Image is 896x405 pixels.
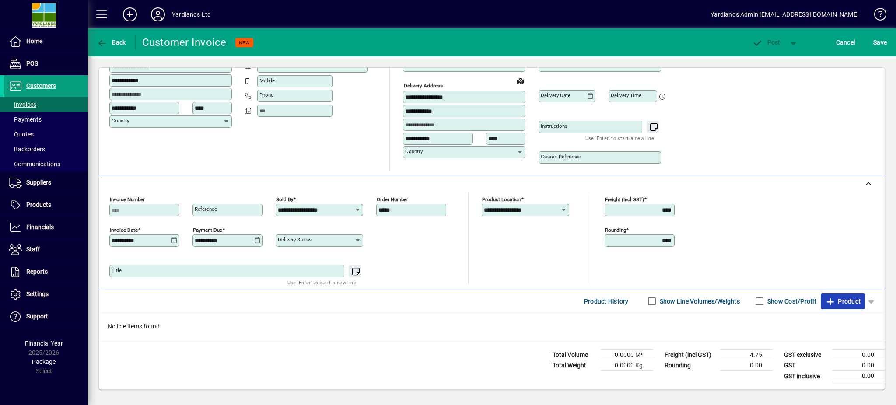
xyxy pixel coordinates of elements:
[832,360,885,371] td: 0.00
[9,101,36,108] span: Invoices
[25,340,63,347] span: Financial Year
[720,360,773,371] td: 0.00
[405,148,423,154] mat-label: Country
[94,35,128,50] button: Back
[605,196,644,202] mat-label: Freight (incl GST)
[4,172,87,194] a: Suppliers
[377,196,408,202] mat-label: Order number
[541,92,570,98] mat-label: Delivery date
[825,294,861,308] span: Product
[832,371,885,382] td: 0.00
[4,194,87,216] a: Products
[32,358,56,365] span: Package
[4,112,87,127] a: Payments
[4,283,87,305] a: Settings
[780,360,832,371] td: GST
[193,227,222,233] mat-label: Payment due
[26,201,51,208] span: Products
[144,7,172,22] button: Profile
[9,131,34,138] span: Quotes
[26,179,51,186] span: Suppliers
[4,97,87,112] a: Invoices
[611,92,641,98] mat-label: Delivery time
[541,154,581,160] mat-label: Courier Reference
[278,237,311,243] mat-label: Delivery status
[541,123,567,129] mat-label: Instructions
[832,350,885,360] td: 0.00
[548,360,601,371] td: Total Weight
[4,239,87,261] a: Staff
[4,53,87,75] a: POS
[584,294,629,308] span: Product History
[548,350,601,360] td: Total Volume
[4,306,87,328] a: Support
[26,268,48,275] span: Reports
[26,246,40,253] span: Staff
[581,293,632,309] button: Product History
[26,290,49,297] span: Settings
[752,39,780,46] span: ost
[97,39,126,46] span: Back
[116,7,144,22] button: Add
[660,360,720,371] td: Rounding
[585,133,654,143] mat-hint: Use 'Enter' to start a new line
[287,277,356,287] mat-hint: Use 'Enter' to start a new line
[9,161,60,168] span: Communications
[112,267,122,273] mat-label: Title
[748,35,785,50] button: Post
[110,196,145,202] mat-label: Invoice number
[4,261,87,283] a: Reports
[601,360,653,371] td: 0.0000 Kg
[110,227,138,233] mat-label: Invoice date
[112,118,129,124] mat-label: Country
[142,35,227,49] div: Customer Invoice
[26,82,56,89] span: Customers
[514,73,528,87] a: View on map
[658,297,740,306] label: Show Line Volumes/Weights
[172,7,211,21] div: Yardlands Ltd
[780,350,832,360] td: GST exclusive
[766,297,816,306] label: Show Cost/Profit
[873,39,877,46] span: S
[780,371,832,382] td: GST inclusive
[4,216,87,238] a: Financials
[26,313,48,320] span: Support
[99,313,885,340] div: No line items found
[601,350,653,360] td: 0.0000 M³
[26,223,54,230] span: Financials
[868,2,885,30] a: Knowledge Base
[710,7,859,21] div: Yardlands Admin [EMAIL_ADDRESS][DOMAIN_NAME]
[87,35,136,50] app-page-header-button: Back
[873,35,887,49] span: ave
[482,196,521,202] mat-label: Product location
[660,350,720,360] td: Freight (incl GST)
[4,31,87,52] a: Home
[9,146,45,153] span: Backorders
[26,38,42,45] span: Home
[767,39,771,46] span: P
[821,293,865,309] button: Product
[871,35,889,50] button: Save
[9,116,42,123] span: Payments
[834,35,857,50] button: Cancel
[836,35,855,49] span: Cancel
[195,206,217,212] mat-label: Reference
[4,142,87,157] a: Backorders
[239,40,250,45] span: NEW
[276,196,293,202] mat-label: Sold by
[259,92,273,98] mat-label: Phone
[26,60,38,67] span: POS
[720,350,773,360] td: 4.75
[4,127,87,142] a: Quotes
[4,157,87,171] a: Communications
[605,227,626,233] mat-label: Rounding
[259,77,275,84] mat-label: Mobile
